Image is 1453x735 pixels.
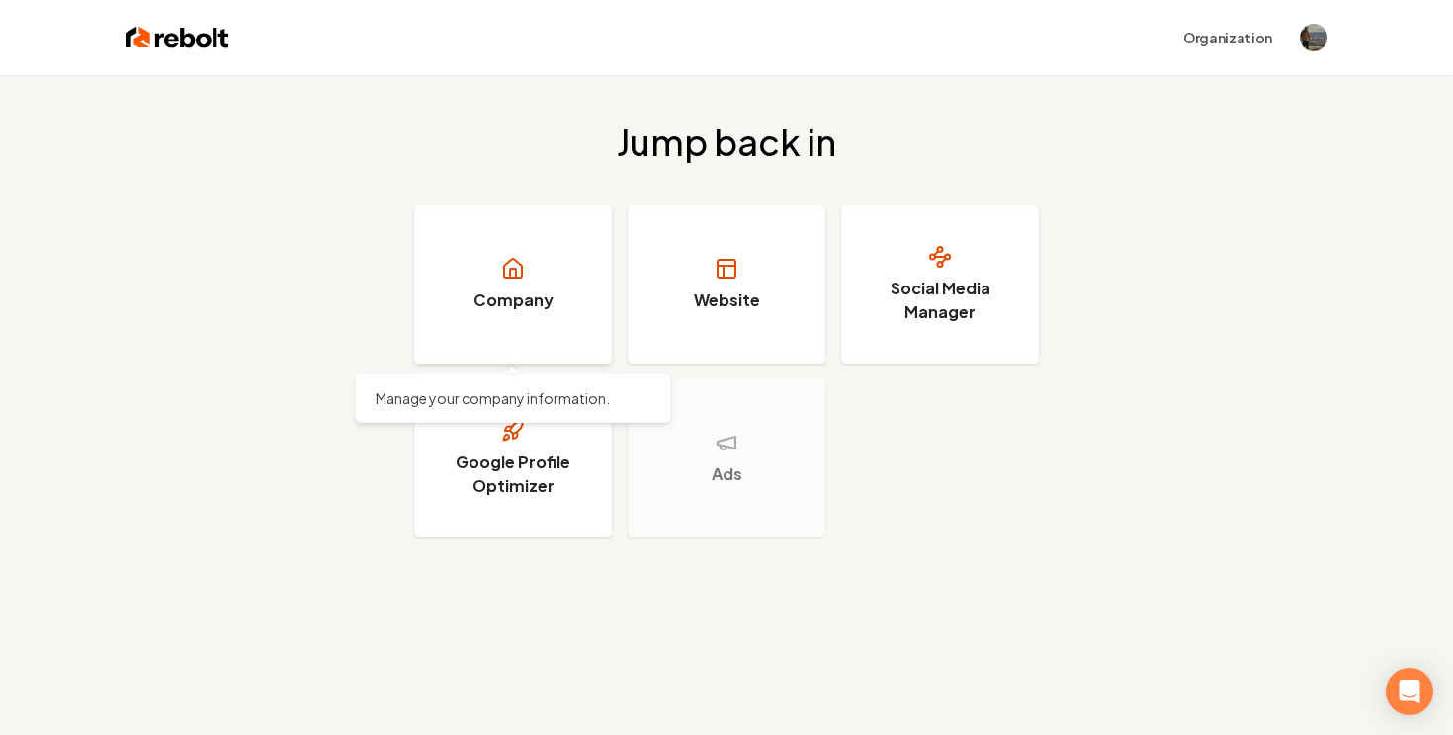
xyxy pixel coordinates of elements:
[414,205,612,364] a: Company
[712,462,742,486] h3: Ads
[126,24,229,51] img: Rebolt Logo
[628,205,825,364] a: Website
[376,388,650,408] p: Manage your company information.
[439,450,587,498] h3: Google Profile Optimizer
[617,122,836,162] h2: Jump back in
[1300,24,1327,51] img: Edward Ivanov
[473,288,554,312] h3: Company
[1300,24,1327,51] button: Open user button
[1171,20,1284,55] button: Organization
[1386,668,1433,715] div: Open Intercom Messenger
[414,379,612,537] a: Google Profile Optimizer
[841,205,1039,364] a: Social Media Manager
[866,277,1014,324] h3: Social Media Manager
[694,288,760,312] h3: Website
